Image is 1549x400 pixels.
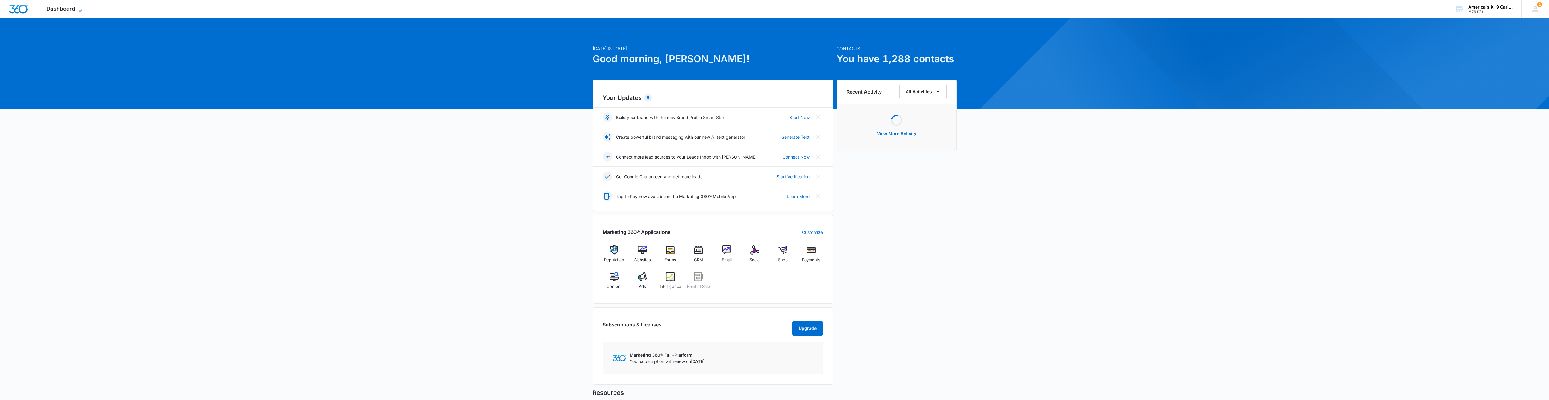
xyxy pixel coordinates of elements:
[616,114,726,121] p: Build your brand with the new Brand Profile Smart Start
[771,245,795,267] a: Shop
[1537,2,1542,7] span: 1
[603,272,626,294] a: Content
[802,229,823,235] a: Customize
[783,154,810,160] a: Connect Now
[603,321,661,333] h2: Subscriptions & Licenses
[631,272,654,294] a: Ads
[616,173,702,180] p: Get Google Guaranteed and get more leads
[800,245,823,267] a: Payments
[665,257,676,263] span: Forms
[847,88,882,95] h6: Recent Activity
[639,284,646,290] span: Ads
[687,272,710,294] a: Point of Sale
[776,173,810,180] a: Start Verification
[715,245,739,267] a: Email
[687,284,710,290] span: Point of Sale
[616,134,745,140] p: Create powerful brand messaging with our new AI text generator
[607,284,622,290] span: Content
[631,245,654,267] a: Websites
[659,272,682,294] a: Intelligence
[660,284,681,290] span: Intelligence
[634,257,651,263] span: Websites
[813,152,823,162] button: Close
[722,257,732,263] span: Email
[593,388,957,397] h5: Resources
[792,321,823,336] button: Upgrade
[743,245,766,267] a: Social
[616,193,736,200] p: Tap to Pay now available in the Marketing 360® Mobile App
[604,257,624,263] span: Reputation
[644,94,652,101] div: 5
[813,191,823,201] button: Close
[46,5,75,12] span: Dashboard
[603,228,671,236] h2: Marketing 360® Applications
[787,193,810,200] a: Learn More
[659,245,682,267] a: Forms
[837,45,957,52] p: Contacts
[603,93,823,102] h2: Your Updates
[899,84,947,99] button: All Activities
[871,126,922,141] button: View More Activity
[1468,9,1513,14] div: account id
[630,358,705,364] p: Your subscription will renew on
[749,257,760,263] span: Social
[813,132,823,142] button: Close
[687,245,710,267] a: CRM
[1468,5,1513,9] div: account name
[616,154,757,160] p: Connect more lead sources to your Leads Inbox with [PERSON_NAME]
[691,359,705,364] span: [DATE]
[630,352,705,358] p: Marketing 360® Full-Platform
[802,257,820,263] span: Payments
[603,245,626,267] a: Reputation
[694,257,703,263] span: CRM
[613,355,626,361] img: Marketing 360 Logo
[837,52,957,66] h1: You have 1,288 contacts
[813,172,823,181] button: Close
[778,257,788,263] span: Shop
[593,45,833,52] p: [DATE] is [DATE]
[593,52,833,66] h1: Good morning, [PERSON_NAME]!
[813,112,823,122] button: Close
[781,134,810,140] a: Generate Text
[790,114,810,121] a: Start Now
[1537,2,1542,7] div: notifications count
